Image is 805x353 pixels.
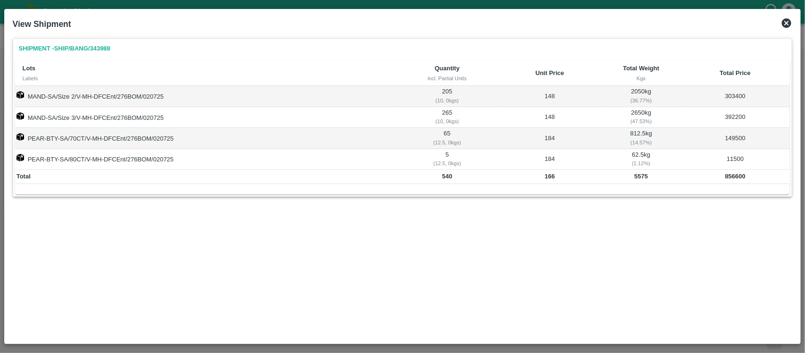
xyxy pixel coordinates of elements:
td: 184 [498,128,602,149]
td: 149500 [681,128,790,149]
td: 2050 kg [602,86,681,107]
td: 205 [397,86,498,107]
b: Total [17,173,31,180]
b: Lots [23,65,35,72]
td: 392200 [681,107,790,128]
div: ( 36.77 %) [604,96,679,105]
b: 166 [545,173,555,180]
b: Total Price [720,69,751,76]
div: Labels [23,74,390,83]
td: 148 [498,86,602,107]
td: MAND-SA/Size 3/V-MH-DFCEnt/276BOM/020725 [15,107,397,128]
td: 148 [498,107,602,128]
b: 5575 [634,173,648,180]
img: box [17,133,24,141]
td: 5 [397,149,498,170]
div: incl. Partial Units [404,74,490,83]
td: PEAR-BTY-SA/80CT/V-MH-DFCEnt/276BOM/020725 [15,149,397,170]
div: ( 14.57 %) [604,138,679,147]
td: 62.5 kg [602,149,681,170]
td: 65 [397,128,498,149]
div: ( 12.5, 0 kgs) [398,138,496,147]
div: ( 10, 0 kgs) [398,96,496,105]
b: View Shipment [13,19,71,29]
div: Kgs [609,74,673,83]
td: 265 [397,107,498,128]
b: 856600 [725,173,746,180]
td: 11500 [681,149,790,170]
b: Quantity [435,65,460,72]
td: 812.5 kg [602,128,681,149]
td: MAND-SA/Size 2/V-MH-DFCEnt/276BOM/020725 [15,86,397,107]
img: box [17,112,24,120]
b: Unit Price [536,69,564,76]
a: Shipment -SHIP/BANG/343988 [15,41,114,57]
b: Total Weight [623,65,659,72]
td: 303400 [681,86,790,107]
td: 184 [498,149,602,170]
b: 540 [442,173,452,180]
div: ( 47.53 %) [604,117,679,126]
img: box [17,154,24,161]
img: box [17,91,24,99]
div: ( 10, 0 kgs) [398,117,496,126]
td: 2650 kg [602,107,681,128]
div: ( 1.12 %) [604,159,679,168]
div: ( 12.5, 0 kgs) [398,159,496,168]
td: PEAR-BTY-SA/70CT/V-MH-DFCEnt/276BOM/020725 [15,128,397,149]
